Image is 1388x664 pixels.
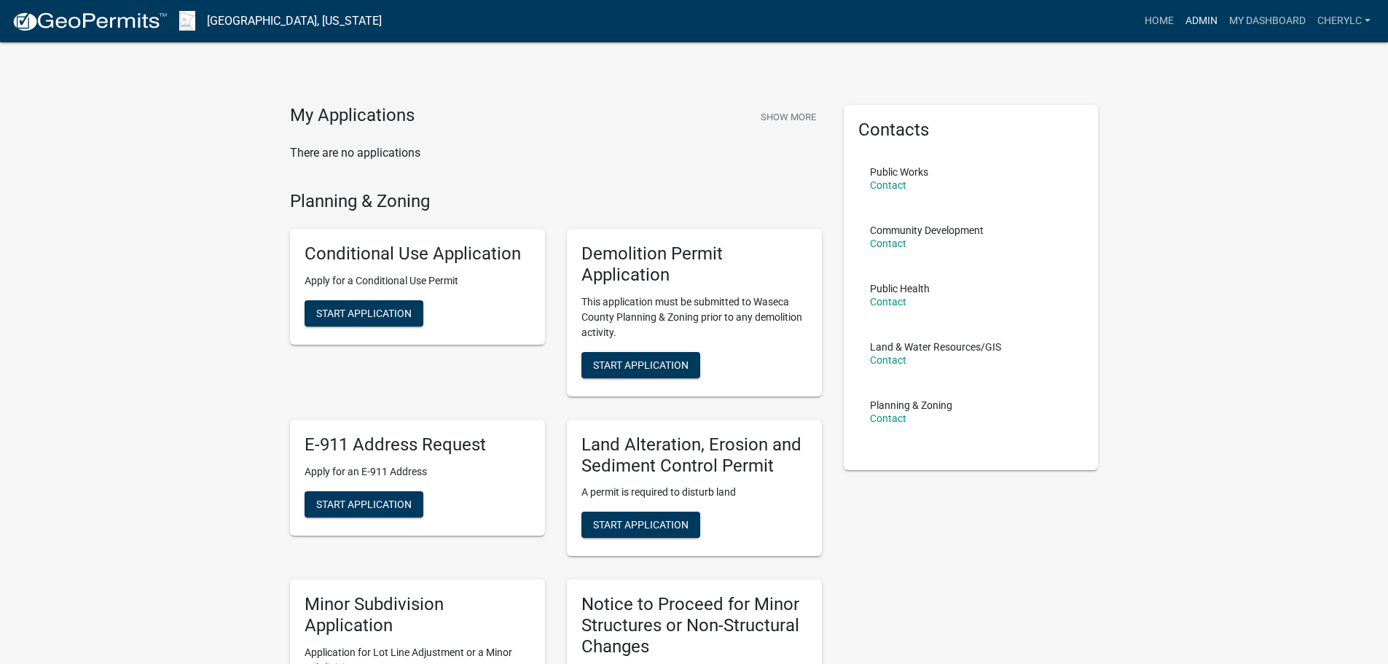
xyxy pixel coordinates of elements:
[1180,7,1223,35] a: Admin
[290,105,415,127] h4: My Applications
[581,294,807,340] p: This application must be submitted to Waseca County Planning & Zoning prior to any demolition act...
[870,238,906,249] a: Contact
[870,167,928,177] p: Public Works
[581,512,700,538] button: Start Application
[316,498,412,509] span: Start Application
[593,519,689,531] span: Start Application
[290,191,822,212] h4: Planning & Zoning
[305,273,530,289] p: Apply for a Conditional Use Permit
[1139,7,1180,35] a: Home
[305,464,530,480] p: Apply for an E-911 Address
[870,354,906,366] a: Contact
[755,105,822,129] button: Show More
[290,144,822,162] p: There are no applications
[207,9,382,34] a: [GEOGRAPHIC_DATA], [US_STATE]
[581,594,807,657] h5: Notice to Proceed for Minor Structures or Non-Structural Changes
[581,352,700,378] button: Start Application
[305,434,530,456] h5: E-911 Address Request
[858,120,1084,141] h5: Contacts
[870,225,984,235] p: Community Development
[1311,7,1376,35] a: Cherylc
[870,179,906,191] a: Contact
[316,308,412,319] span: Start Application
[870,413,906,424] a: Contact
[305,594,530,636] h5: Minor Subdivision Application
[1223,7,1311,35] a: My Dashboard
[870,400,952,410] p: Planning & Zoning
[870,342,1001,352] p: Land & Water Resources/GIS
[305,491,423,517] button: Start Application
[305,300,423,327] button: Start Application
[581,243,807,286] h5: Demolition Permit Application
[179,11,195,31] img: Waseca County, Minnesota
[870,284,930,294] p: Public Health
[581,434,807,477] h5: Land Alteration, Erosion and Sediment Control Permit
[581,485,807,500] p: A permit is required to disturb land
[305,243,530,265] h5: Conditional Use Application
[870,296,906,308] a: Contact
[593,359,689,370] span: Start Application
